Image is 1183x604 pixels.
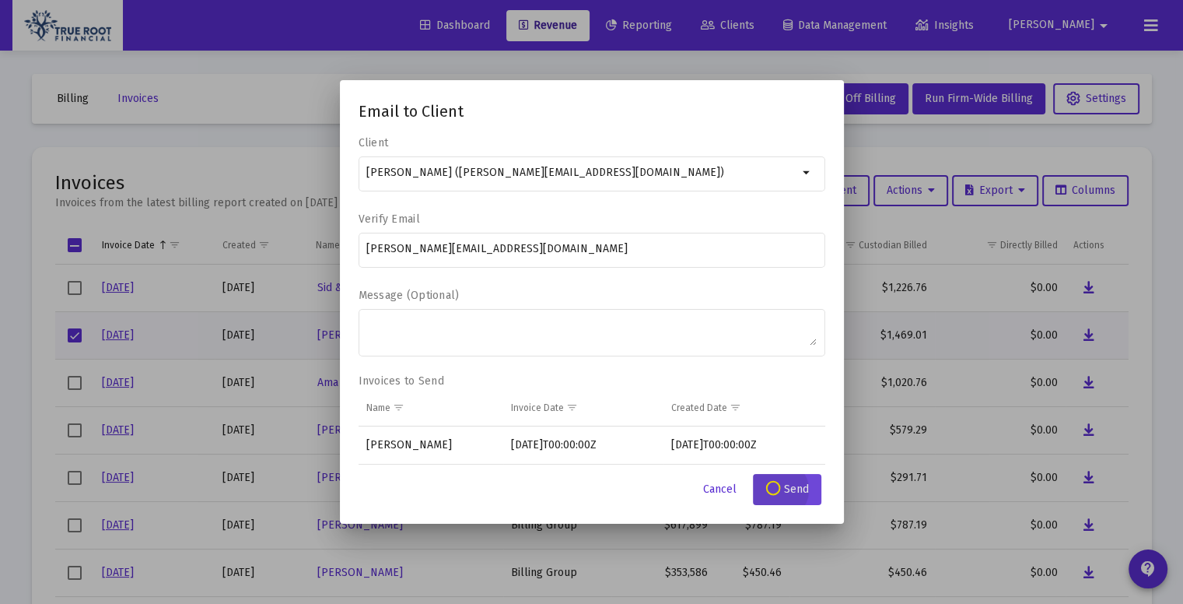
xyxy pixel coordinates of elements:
[366,243,817,255] input: Verify Email
[511,402,564,414] div: Invoice Date
[703,483,737,496] span: Cancel
[359,374,444,388] label: Invoices to Send
[765,483,809,496] span: Send
[359,389,825,465] div: Data grid
[503,389,663,427] td: Column Invoice Date
[359,136,817,149] label: Client
[359,389,503,427] td: Column Name
[503,427,663,464] td: [DATE]T00:00:00Z
[366,167,798,179] input: Select a Client
[359,427,503,464] td: [PERSON_NAME]
[671,402,727,414] div: Created Date
[753,474,821,505] button: Send
[730,402,741,413] span: Show filter options for column 'Created Date'
[691,474,749,505] button: Cancel
[359,289,817,302] label: Message (Optional)
[366,402,390,414] div: Name
[393,402,404,413] span: Show filter options for column 'Name'
[359,212,817,226] label: Verify Email
[359,99,825,124] h2: Email to Client
[798,163,817,182] mat-icon: arrow_drop_down
[663,389,825,427] td: Column Created Date
[566,402,578,413] span: Show filter options for column 'Invoice Date'
[663,427,825,464] td: [DATE]T00:00:00Z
